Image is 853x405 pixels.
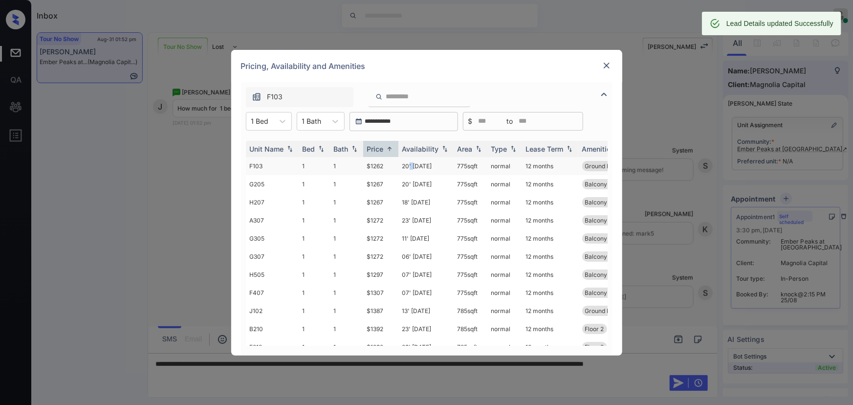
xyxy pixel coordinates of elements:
[487,284,522,302] td: normal
[398,320,454,338] td: 23' [DATE]
[454,320,487,338] td: 785 sqft
[585,271,631,278] span: Balcony Storage
[299,247,330,266] td: 1
[398,302,454,320] td: 13' [DATE]
[491,145,507,153] div: Type
[487,175,522,193] td: normal
[398,247,454,266] td: 06' [DATE]
[507,116,513,127] span: to
[246,266,299,284] td: H505
[398,284,454,302] td: 07' [DATE]
[231,50,622,82] div: Pricing, Availability and Amenities
[508,145,518,152] img: sorting
[474,145,483,152] img: sorting
[385,145,394,153] img: sorting
[454,175,487,193] td: 775 sqft
[585,253,631,260] span: Balcony Storage
[487,320,522,338] td: normal
[330,320,363,338] td: 1
[585,199,631,206] span: Balcony Storage
[330,302,363,320] td: 1
[363,320,398,338] td: $1392
[330,338,363,356] td: 1
[367,145,384,153] div: Price
[398,211,454,229] td: 23' [DATE]
[330,193,363,211] td: 1
[267,91,283,102] span: F103
[454,193,487,211] td: 775 sqft
[398,266,454,284] td: 07' [DATE]
[398,193,454,211] td: 18' [DATE]
[402,145,439,153] div: Availability
[363,338,398,356] td: $1392
[454,211,487,229] td: 775 sqft
[363,302,398,320] td: $1387
[299,284,330,302] td: 1
[246,211,299,229] td: A307
[334,145,349,153] div: Bath
[585,307,622,315] span: Ground Level
[522,266,578,284] td: 12 months
[330,175,363,193] td: 1
[522,229,578,247] td: 12 months
[585,325,604,333] span: Floor 2
[522,175,578,193] td: 12 months
[350,145,359,152] img: sorting
[522,211,578,229] td: 12 months
[487,193,522,211] td: normal
[303,145,315,153] div: Bed
[602,61,612,70] img: close
[487,302,522,320] td: normal
[522,157,578,175] td: 12 months
[585,217,631,224] span: Balcony Storage
[522,302,578,320] td: 12 months
[299,338,330,356] td: 1
[363,229,398,247] td: $1272
[598,89,610,100] img: icon-zuma
[454,302,487,320] td: 785 sqft
[363,193,398,211] td: $1267
[454,229,487,247] td: 775 sqft
[363,175,398,193] td: $1267
[398,157,454,175] td: 20' [DATE]
[468,116,473,127] span: $
[487,266,522,284] td: normal
[522,338,578,356] td: 12 months
[454,266,487,284] td: 775 sqft
[299,157,330,175] td: 1
[487,229,522,247] td: normal
[246,320,299,338] td: B210
[565,145,574,152] img: sorting
[458,145,473,153] div: Area
[582,145,615,153] div: Amenities
[250,145,284,153] div: Unit Name
[454,157,487,175] td: 775 sqft
[363,247,398,266] td: $1272
[246,157,299,175] td: F103
[522,284,578,302] td: 12 months
[299,175,330,193] td: 1
[252,92,262,102] img: icon-zuma
[299,320,330,338] td: 1
[487,338,522,356] td: normal
[487,247,522,266] td: normal
[299,193,330,211] td: 1
[585,235,631,242] span: Balcony Storage
[246,229,299,247] td: G305
[487,157,522,175] td: normal
[526,145,564,153] div: Lease Term
[330,266,363,284] td: 1
[454,284,487,302] td: 775 sqft
[316,145,326,152] img: sorting
[522,247,578,266] td: 12 months
[330,247,363,266] td: 1
[330,284,363,302] td: 1
[398,175,454,193] td: 20' [DATE]
[363,157,398,175] td: $1262
[330,211,363,229] td: 1
[585,343,604,351] span: Floor 2
[585,289,631,296] span: Balcony Storage
[299,266,330,284] td: 1
[363,211,398,229] td: $1272
[363,266,398,284] td: $1297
